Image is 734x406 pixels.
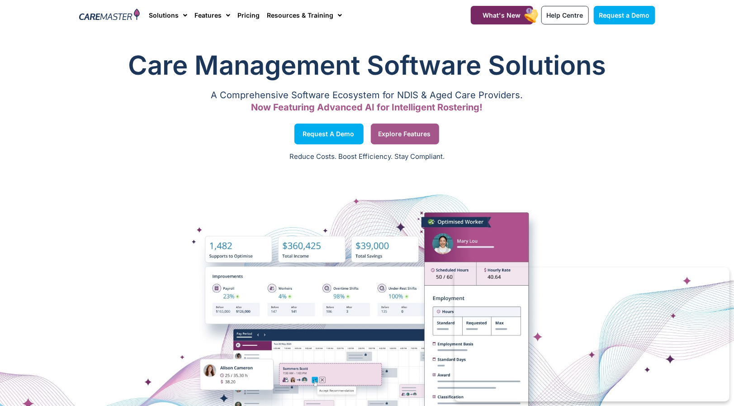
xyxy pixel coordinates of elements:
p: Reduce Costs. Boost Efficiency. Stay Compliant. [5,152,729,162]
span: Help Centre [547,11,583,19]
span: What's New [483,11,521,19]
span: Explore Features [379,132,431,136]
a: What's New [471,6,533,24]
a: Request a Demo [594,6,655,24]
a: Explore Features [371,124,439,144]
iframe: Popup CTA [455,267,729,401]
span: Now Featuring Advanced AI for Intelligent Rostering! [251,102,483,113]
span: Request a Demo [599,11,650,19]
span: Request a Demo [303,132,355,136]
img: CareMaster Logo [79,9,140,22]
a: Request a Demo [294,124,364,144]
h1: Care Management Software Solutions [79,47,655,83]
a: Help Centre [541,6,589,24]
p: A Comprehensive Software Ecosystem for NDIS & Aged Care Providers. [79,92,655,98]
